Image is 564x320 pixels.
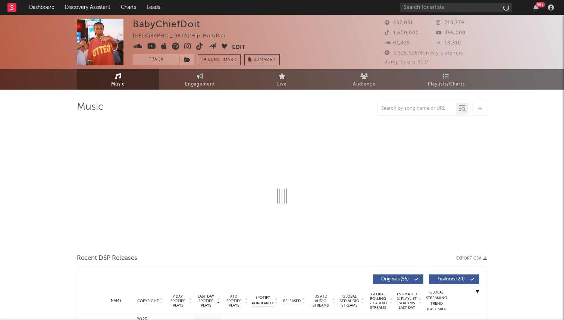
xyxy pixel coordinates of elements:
[100,298,133,304] div: Name
[533,4,539,10] button: 99+
[254,58,276,62] span: Summary
[385,51,464,56] span: 3,625,626 Monthly Listeners
[378,277,412,282] span: Originals ( 55 )
[377,106,456,112] input: Search by song name or URL
[137,299,159,303] span: Copyright
[456,256,487,261] button: Export CSV
[385,41,410,46] span: 61,425
[310,294,331,308] span: US ATD Audio Streams
[252,295,274,306] span: Spotify Popularity
[208,56,236,65] span: Benchmark
[400,3,512,12] input: Search for artists
[224,294,244,308] span: ATD Spotify Plays
[397,292,417,310] span: Estimated % Playlist Streams Last Day
[323,69,405,90] a: Audience
[428,80,465,89] span: Playlists/Charts
[77,254,137,263] span: Recent DSP Releases
[241,69,323,90] a: Live
[168,294,188,308] span: 7 Day Spotify Plays
[196,294,216,308] span: Last Day Spotify Plays
[385,60,428,65] span: Jump Score: 81.9
[133,54,179,65] button: Track
[434,277,468,282] span: Features ( 20 )
[385,21,413,25] span: 457,031
[385,31,419,35] span: 1,600,000
[436,31,466,35] span: 455,000
[339,294,360,308] span: Global ATD Audio Streams
[111,80,125,89] span: Music
[133,19,200,29] div: BabyChiefDoit
[353,80,376,89] span: Audience
[368,292,388,310] span: Global Rolling 7D Audio Streams
[373,274,423,284] button: Originals(55)
[436,41,461,46] span: 18,310
[77,69,159,90] a: Music
[232,43,245,52] button: Edit
[429,274,479,284] button: Features(20)
[536,2,545,7] div: 99 +
[425,290,448,312] div: Global Streaming Trend (Last 60D)
[436,21,464,25] span: 710,779
[283,299,301,303] span: Released
[244,54,280,65] button: Summary
[198,54,241,65] a: Benchmark
[277,80,287,89] span: Live
[133,32,234,41] div: [GEOGRAPHIC_DATA] | Hip-Hop/Rap
[405,69,487,90] a: Playlists/Charts
[185,80,215,89] span: Engagement
[159,69,241,90] a: Engagement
